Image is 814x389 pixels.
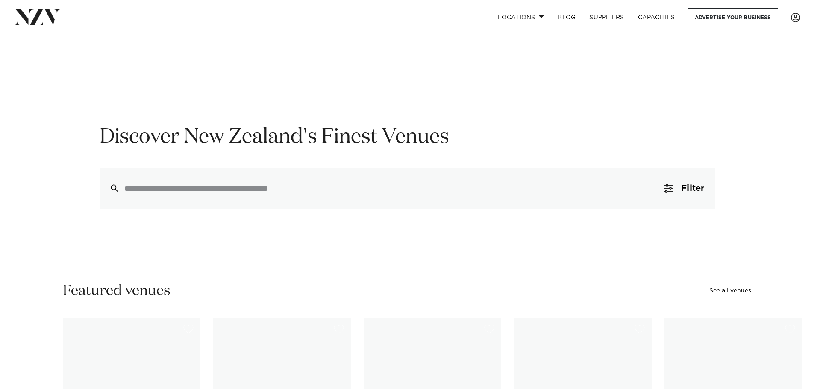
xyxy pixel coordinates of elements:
[631,8,682,26] a: Capacities
[709,288,751,294] a: See all venues
[551,8,582,26] a: BLOG
[63,281,170,301] h2: Featured venues
[14,9,60,25] img: nzv-logo.png
[688,8,778,26] a: Advertise your business
[654,168,714,209] button: Filter
[491,8,551,26] a: Locations
[582,8,631,26] a: SUPPLIERS
[681,184,704,193] span: Filter
[100,124,715,151] h1: Discover New Zealand's Finest Venues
